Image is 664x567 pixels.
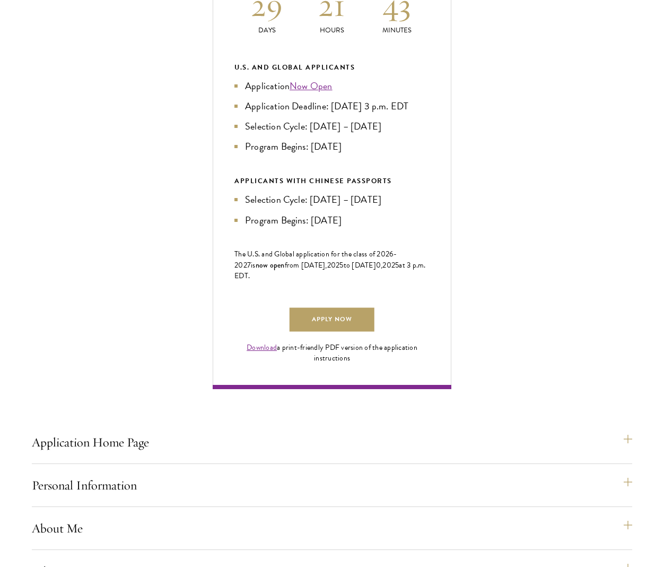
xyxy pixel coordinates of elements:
span: , [381,260,382,271]
p: Hours [300,25,365,36]
span: is [251,260,256,271]
span: 5 [339,260,343,271]
span: 202 [382,260,395,271]
span: 202 [327,260,340,271]
a: Download [247,342,277,353]
span: The U.S. and Global application for the class of 202 [234,248,389,260]
li: Program Begins: [DATE] [234,139,430,154]
span: from [DATE], [285,260,327,271]
span: 7 [247,260,251,271]
span: 6 [389,248,394,260]
li: Selection Cycle: [DATE] – [DATE] [234,192,430,207]
span: now open [256,260,285,270]
button: About Me [32,516,632,541]
li: Program Begins: [DATE] [234,213,430,228]
div: a print-friendly PDF version of the application instructions [234,342,430,364]
a: Now Open [290,79,333,93]
li: Selection Cycle: [DATE] – [DATE] [234,119,430,134]
span: 5 [395,260,399,271]
span: to [DATE] [344,260,376,271]
button: Application Home Page [32,429,632,455]
span: -202 [234,248,397,271]
a: Apply Now [290,308,374,332]
li: Application Deadline: [DATE] 3 p.m. EDT [234,99,430,114]
li: Application [234,79,430,93]
button: Personal Information [32,472,632,498]
p: Days [234,25,300,36]
span: 0 [376,260,381,271]
div: U.S. and Global Applicants [234,62,430,73]
div: APPLICANTS WITH CHINESE PASSPORTS [234,175,430,187]
p: Minutes [364,25,430,36]
span: at 3 p.m. EDT. [234,260,426,281]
